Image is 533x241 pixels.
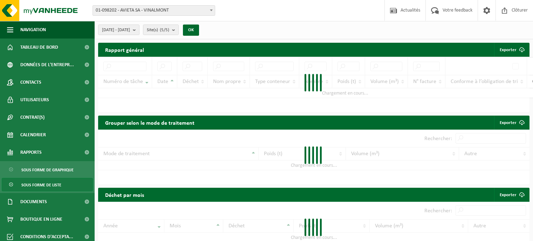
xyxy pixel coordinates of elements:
[21,178,61,192] span: Sous forme de liste
[20,109,45,126] span: Contrat(s)
[2,178,93,191] a: Sous forme de liste
[147,25,169,35] span: Site(s)
[2,163,93,176] a: Sous forme de graphique
[160,28,169,32] count: (5/5)
[183,25,199,36] button: OK
[143,25,179,35] button: Site(s)(5/5)
[20,39,58,56] span: Tableau de bord
[20,211,62,228] span: Boutique en ligne
[93,5,215,16] span: 01-098202 - AVIETA SA - VINALMONT
[20,74,41,91] span: Contacts
[20,21,46,39] span: Navigation
[20,56,74,74] span: Données de l'entrepr...
[20,144,42,161] span: Rapports
[20,126,46,144] span: Calendrier
[494,43,529,57] button: Exporter
[20,91,49,109] span: Utilisateurs
[21,163,74,177] span: Sous forme de graphique
[98,25,139,35] button: [DATE] - [DATE]
[93,6,215,15] span: 01-098202 - AVIETA SA - VINALMONT
[494,116,529,130] a: Exporter
[494,188,529,202] a: Exporter
[98,43,151,57] h2: Rapport général
[98,188,151,201] h2: Déchet par mois
[98,116,201,129] h2: Grouper selon le mode de traitement
[20,193,47,211] span: Documents
[102,25,130,35] span: [DATE] - [DATE]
